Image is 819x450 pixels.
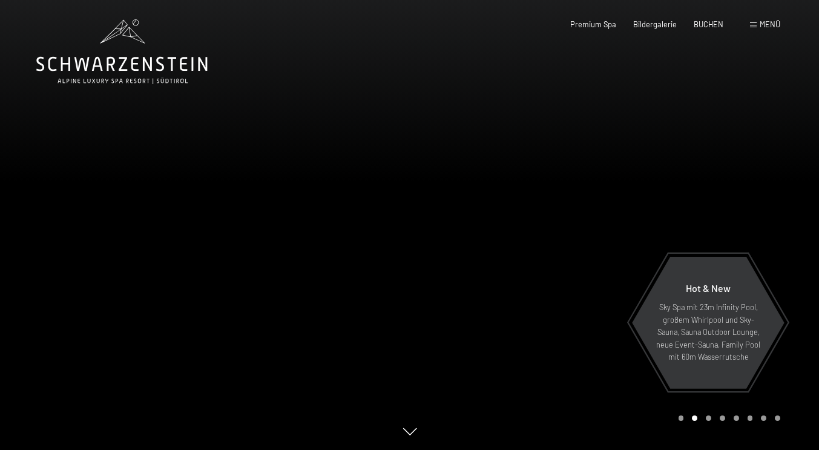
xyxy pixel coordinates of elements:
[692,415,697,421] div: Carousel Page 2 (Current Slide)
[734,415,739,421] div: Carousel Page 5
[706,415,711,421] div: Carousel Page 3
[631,256,785,389] a: Hot & New Sky Spa mit 23m Infinity Pool, großem Whirlpool und Sky-Sauna, Sauna Outdoor Lounge, ne...
[761,415,766,421] div: Carousel Page 7
[694,19,723,29] a: BUCHEN
[720,415,725,421] div: Carousel Page 4
[570,19,616,29] a: Premium Spa
[760,19,780,29] span: Menü
[633,19,677,29] a: Bildergalerie
[674,415,780,421] div: Carousel Pagination
[656,301,761,363] p: Sky Spa mit 23m Infinity Pool, großem Whirlpool und Sky-Sauna, Sauna Outdoor Lounge, neue Event-S...
[748,415,753,421] div: Carousel Page 6
[679,415,684,421] div: Carousel Page 1
[686,282,731,294] span: Hot & New
[775,415,780,421] div: Carousel Page 8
